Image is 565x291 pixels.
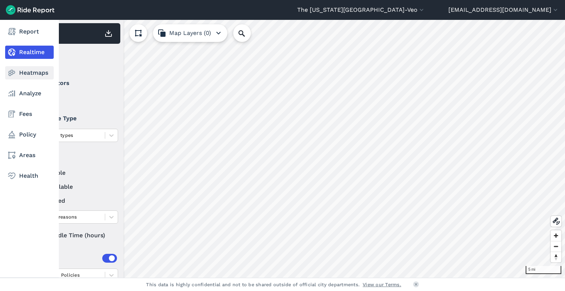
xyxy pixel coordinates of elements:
summary: Vehicle Type [30,108,117,129]
div: Filter [27,47,120,70]
summary: Status [30,148,117,168]
summary: Operators [30,73,117,93]
label: available [30,168,118,177]
button: [EMAIL_ADDRESS][DOMAIN_NAME] [448,6,559,14]
button: Zoom in [551,230,561,241]
a: View our Terms. [363,281,401,288]
img: Ride Report [6,5,54,15]
label: reserved [30,196,118,205]
a: Heatmaps [5,66,54,79]
a: Realtime [5,46,54,59]
a: Report [5,25,54,38]
summary: Areas [30,248,117,269]
div: Areas [40,254,117,263]
label: unavailable [30,182,118,191]
button: The [US_STATE][GEOGRAPHIC_DATA]-Veo [297,6,425,14]
div: 5 mi [526,266,561,274]
a: Fees [5,107,54,121]
input: Search Location or Vehicles [233,24,263,42]
button: Reset bearing to north [551,252,561,262]
a: Areas [5,149,54,162]
canvas: Map [24,20,565,278]
label: Veo [30,93,118,102]
a: Policy [5,128,54,141]
a: Analyze [5,87,54,100]
div: Idle Time (hours) [30,229,118,242]
button: Map Layers (0) [153,24,227,42]
button: Zoom out [551,241,561,252]
a: Health [5,169,54,182]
